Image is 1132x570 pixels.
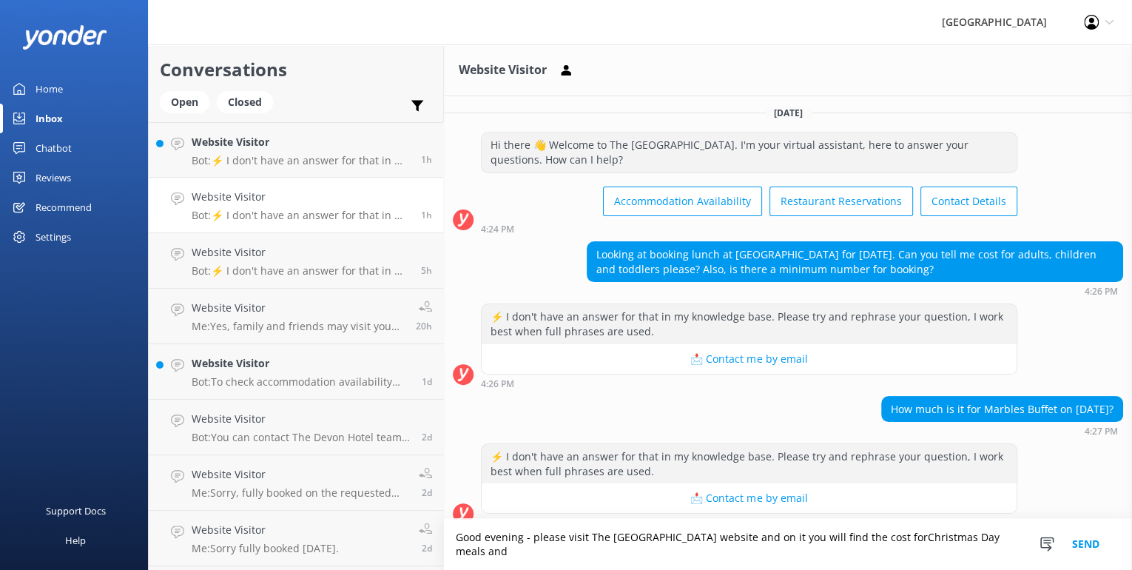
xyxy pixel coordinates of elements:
[149,178,443,233] a: Website VisitorBot:⚡ I don't have an answer for that in my knowledge base. Please try and rephras...
[192,244,410,261] h4: Website Visitor
[192,542,339,555] p: Me: Sorry fully booked [DATE].
[422,375,432,388] span: Oct 05 2025 07:44pm (UTC +13:00) Pacific/Auckland
[149,233,443,289] a: Website VisitorBot:⚡ I don't have an answer for that in my knowledge base. Please try and rephras...
[421,264,432,277] span: Oct 07 2025 12:29pm (UTC +13:00) Pacific/Auckland
[1085,287,1118,296] strong: 4:26 PM
[192,431,411,444] p: Bot: You can contact The Devon Hotel team at [PHONE_NUMBER] or 0800 843 338, or by emailing [EMAI...
[482,304,1017,343] div: ⚡ I don't have an answer for that in my knowledge base. Please try and rephrase your question, I ...
[192,355,411,372] h4: Website Visitor
[192,300,405,316] h4: Website Visitor
[192,375,411,389] p: Bot: To check accommodation availability and make a booking, please visit [URL][DOMAIN_NAME].
[36,133,72,163] div: Chatbot
[421,209,432,221] span: Oct 07 2025 04:27pm (UTC +13:00) Pacific/Auckland
[882,397,1122,422] div: How much is it for Marbles Buffet on [DATE]?
[149,122,443,178] a: Website VisitorBot:⚡ I don't have an answer for that in my knowledge base. Please try and rephras...
[192,320,405,333] p: Me: Yes, family and friends may visit you during the day.
[192,189,410,205] h4: Website Visitor
[1085,427,1118,436] strong: 4:27 PM
[481,224,1017,234] div: Oct 07 2025 04:24pm (UTC +13:00) Pacific/Auckland
[422,431,432,443] span: Oct 05 2025 02:13pm (UTC +13:00) Pacific/Auckland
[444,519,1132,570] textarea: Good evening - please visit The [GEOGRAPHIC_DATA] website and on it you will find the cost forChr...
[217,91,273,113] div: Closed
[765,107,812,119] span: [DATE]
[482,133,1017,172] div: Hi there 👋 Welcome to The [GEOGRAPHIC_DATA]. I'm your virtual assistant, here to answer your ques...
[22,25,107,50] img: yonder-white-logo.png
[421,153,432,166] span: Oct 07 2025 04:39pm (UTC +13:00) Pacific/Auckland
[481,378,1017,389] div: Oct 07 2025 04:26pm (UTC +13:00) Pacific/Auckland
[36,104,63,133] div: Inbox
[160,56,432,84] h2: Conversations
[36,74,63,104] div: Home
[481,225,514,234] strong: 4:24 PM
[192,154,410,167] p: Bot: ⚡ I don't have an answer for that in my knowledge base. Please try and rephrase your questio...
[149,344,443,400] a: Website VisitorBot:To check accommodation availability and make a booking, please visit [URL][DOM...
[769,187,913,216] button: Restaurant Reservations
[149,400,443,455] a: Website VisitorBot:You can contact The Devon Hotel team at [PHONE_NUMBER] or 0800 843 338, or by ...
[46,496,106,526] div: Support Docs
[603,187,762,216] button: Accommodation Availability
[192,466,408,483] h4: Website Visitor
[422,542,432,554] span: Oct 05 2025 11:12am (UTC +13:00) Pacific/Auckland
[587,242,1122,281] div: Looking at booking lunch at [GEOGRAPHIC_DATA] for [DATE]. Can you tell me cost for adults, childr...
[459,61,547,80] h3: Website Visitor
[881,426,1123,436] div: Oct 07 2025 04:27pm (UTC +13:00) Pacific/Auckland
[36,163,71,192] div: Reviews
[416,320,432,332] span: Oct 06 2025 09:58pm (UTC +13:00) Pacific/Auckland
[192,411,411,427] h4: Website Visitor
[482,483,1017,513] button: 📩 Contact me by email
[192,522,339,538] h4: Website Visitor
[160,91,209,113] div: Open
[192,264,410,278] p: Bot: ⚡ I don't have an answer for that in my knowledge base. Please try and rephrase your questio...
[192,486,408,500] p: Me: Sorry, fully booked on the requested date.
[36,192,92,222] div: Recommend
[422,486,432,499] span: Oct 05 2025 11:13am (UTC +13:00) Pacific/Auckland
[1058,519,1114,570] button: Send
[36,222,71,252] div: Settings
[481,380,514,389] strong: 4:26 PM
[920,187,1017,216] button: Contact Details
[160,93,217,110] a: Open
[149,455,443,511] a: Website VisitorMe:Sorry, fully booked on the requested date.2d
[192,134,410,150] h4: Website Visitor
[482,344,1017,374] button: 📩 Contact me by email
[149,289,443,344] a: Website VisitorMe:Yes, family and friends may visit you during the day.20h
[65,526,86,555] div: Help
[587,286,1123,296] div: Oct 07 2025 04:26pm (UTC +13:00) Pacific/Auckland
[149,511,443,566] a: Website VisitorMe:Sorry fully booked [DATE].2d
[217,93,280,110] a: Closed
[482,444,1017,483] div: ⚡ I don't have an answer for that in my knowledge base. Please try and rephrase your question, I ...
[192,209,410,222] p: Bot: ⚡ I don't have an answer for that in my knowledge base. Please try and rephrase your questio...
